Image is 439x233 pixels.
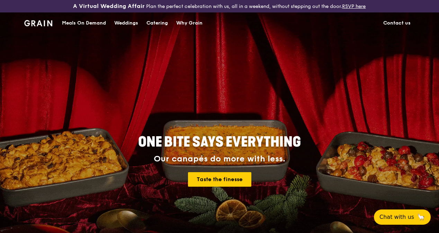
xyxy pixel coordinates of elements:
span: ONE BITE SAYS EVERYTHING [138,134,301,150]
div: Weddings [114,13,138,34]
a: RSVP here [342,3,366,9]
span: Chat with us [379,213,414,221]
div: Our canapés do more with less. [95,154,344,164]
a: Catering [142,13,172,34]
img: Grain [24,20,52,26]
span: 🦙 [417,213,425,221]
div: Why Grain [176,13,203,34]
a: Taste the finesse [188,172,251,187]
h3: A Virtual Wedding Affair [73,3,145,10]
div: Plan the perfect celebration with us, all in a weekend, without stepping out the door. [73,3,366,10]
a: Contact us [379,13,415,34]
div: Catering [146,13,168,34]
a: Weddings [110,13,142,34]
button: Chat with us🦙 [374,209,431,225]
div: Meals On Demand [62,13,106,34]
a: GrainGrain [24,12,52,33]
a: Why Grain [172,13,207,34]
